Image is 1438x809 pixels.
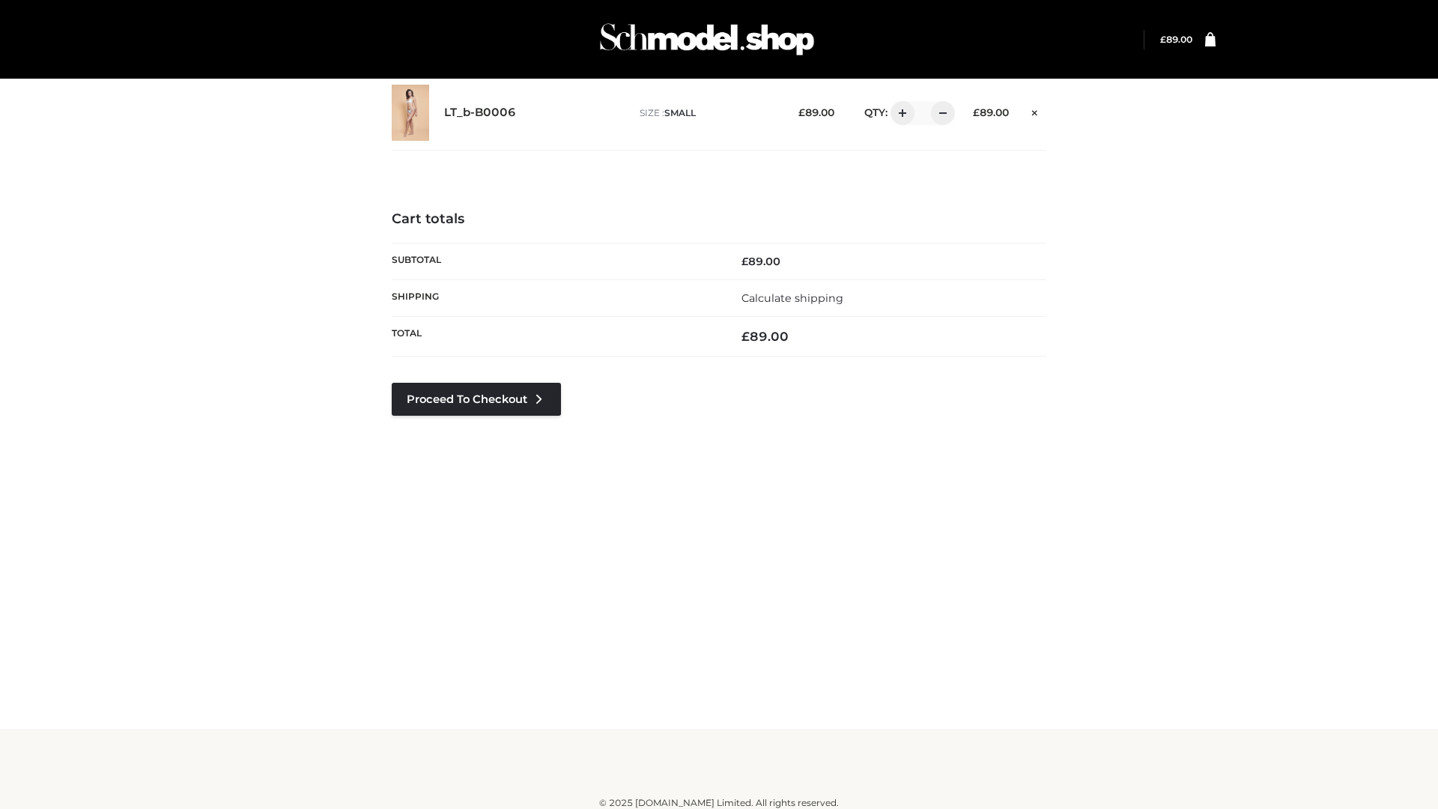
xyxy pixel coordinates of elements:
bdi: 89.00 [741,329,789,344]
bdi: 89.00 [798,106,834,118]
th: Subtotal [392,243,719,279]
span: SMALL [664,107,696,118]
a: Proceed to Checkout [392,383,561,416]
a: £89.00 [1160,34,1192,45]
a: LT_b-B0006 [444,106,516,120]
a: Calculate shipping [741,291,843,305]
h4: Cart totals [392,211,1046,228]
bdi: 89.00 [973,106,1009,118]
span: £ [1160,34,1166,45]
bdi: 89.00 [741,255,780,268]
img: Schmodel Admin 964 [595,10,819,69]
th: Shipping [392,279,719,316]
span: £ [973,106,980,118]
th: Total [392,317,719,357]
span: £ [741,255,748,268]
span: £ [798,106,805,118]
bdi: 89.00 [1160,34,1192,45]
div: QTY: [849,101,950,125]
p: size : [640,106,775,120]
span: £ [741,329,750,344]
a: Remove this item [1024,101,1046,121]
